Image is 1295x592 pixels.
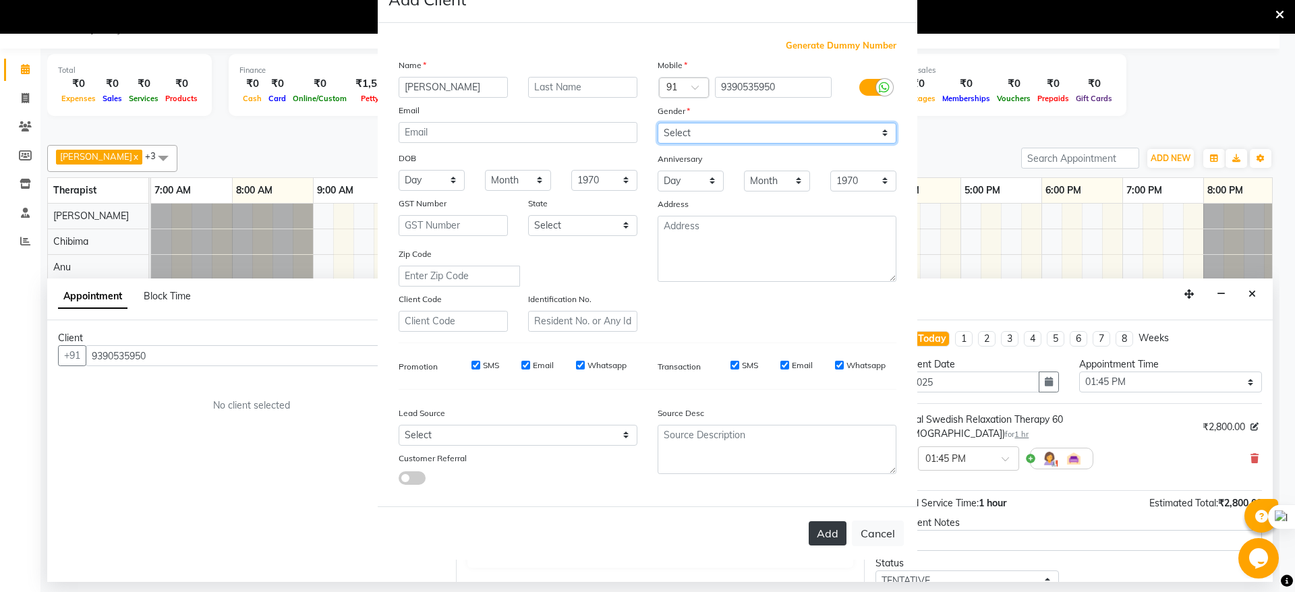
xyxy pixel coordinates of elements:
[399,361,438,373] label: Promotion
[533,359,554,372] label: Email
[399,152,416,165] label: DOB
[658,361,701,373] label: Transaction
[658,59,687,71] label: Mobile
[399,59,426,71] label: Name
[528,293,592,305] label: Identification No.
[528,311,637,332] input: Resident No. or Any Id
[399,248,432,260] label: Zip Code
[399,215,508,236] input: GST Number
[483,359,499,372] label: SMS
[399,452,467,465] label: Customer Referral
[399,77,508,98] input: First Name
[399,105,420,117] label: Email
[846,359,886,372] label: Whatsapp
[528,77,637,98] input: Last Name
[658,153,702,165] label: Anniversary
[658,105,690,117] label: Gender
[399,311,508,332] input: Client Code
[786,39,896,53] span: Generate Dummy Number
[399,293,442,305] label: Client Code
[658,198,689,210] label: Address
[587,359,627,372] label: Whatsapp
[399,266,520,287] input: Enter Zip Code
[658,407,704,419] label: Source Desc
[742,359,758,372] label: SMS
[792,359,813,372] label: Email
[399,407,445,419] label: Lead Source
[852,521,904,546] button: Cancel
[399,198,447,210] label: GST Number
[399,122,637,143] input: Email
[809,521,846,545] button: Add
[715,77,832,98] input: Mobile
[528,198,548,210] label: State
